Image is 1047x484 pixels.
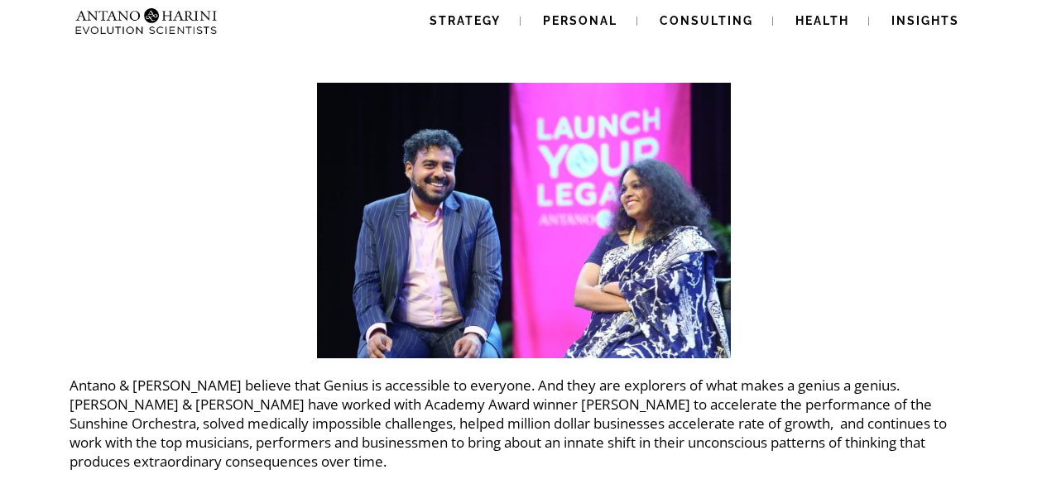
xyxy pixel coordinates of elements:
[891,14,959,27] span: Insights
[660,14,753,27] span: Consulting
[70,376,978,471] p: Antano & [PERSON_NAME] believe that Genius is accessible to everyone. And they are explorers of w...
[543,14,617,27] span: Personal
[795,14,849,27] span: Health
[317,83,731,358] img: compressed_2024-05-03T08-12-33_Page
[430,14,501,27] span: Strategy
